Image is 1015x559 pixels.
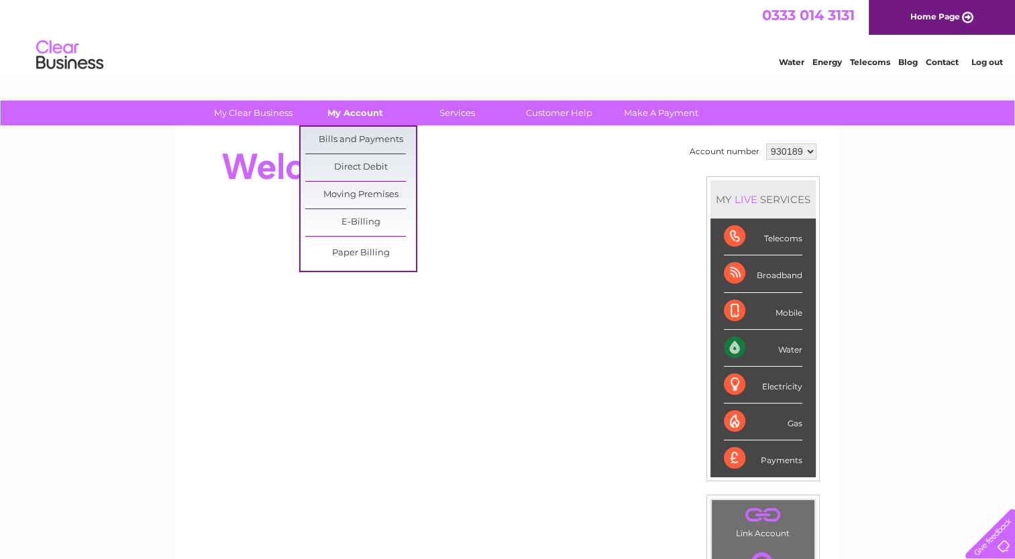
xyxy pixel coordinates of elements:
[711,499,815,542] td: Link Account
[191,7,825,65] div: Clear Business is a trading name of Verastar Limited (registered in [GEOGRAPHIC_DATA] No. 3667643...
[724,293,802,330] div: Mobile
[198,101,309,125] a: My Clear Business
[305,154,416,181] a: Direct Debit
[779,57,804,67] a: Water
[305,240,416,267] a: Paper Billing
[606,101,716,125] a: Make A Payment
[724,219,802,255] div: Telecoms
[732,193,760,206] div: LIVE
[724,367,802,403] div: Electricity
[305,127,416,153] a: Bills and Payments
[715,503,811,527] a: .
[762,7,855,23] a: 0333 014 3131
[724,440,802,477] div: Payments
[305,209,416,236] a: E-Billing
[300,101,411,125] a: My Account
[724,403,802,440] div: Gas
[402,101,513,125] a: Services
[812,57,842,67] a: Energy
[971,57,1002,67] a: Log out
[724,330,802,367] div: Water
[724,255,802,292] div: Broadband
[850,57,890,67] a: Telecoms
[36,35,104,76] img: logo.png
[504,101,615,125] a: Customer Help
[898,57,918,67] a: Blog
[926,57,959,67] a: Contact
[710,180,816,219] div: MY SERVICES
[305,182,416,208] a: Moving Premises
[686,140,763,163] td: Account number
